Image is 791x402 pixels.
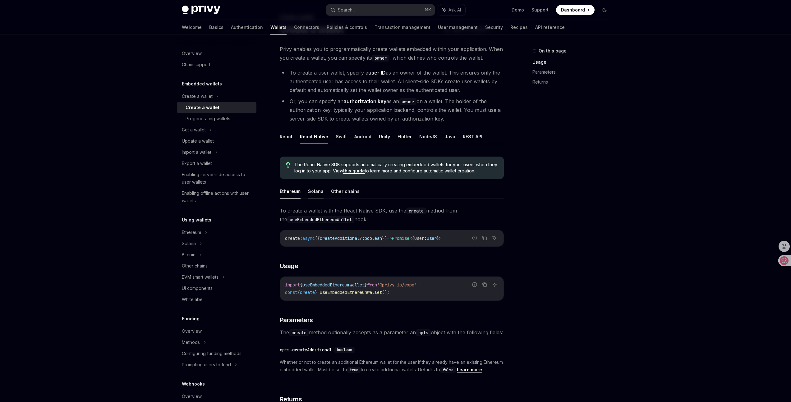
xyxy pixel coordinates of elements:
code: false [440,367,456,373]
button: Ethereum [280,184,301,199]
a: Pregenerating wallets [177,113,256,124]
span: ⌘ K [425,7,431,12]
a: Recipes [510,20,528,35]
div: Enabling offline actions with user wallets [182,190,253,204]
button: Copy the contents from the code block [481,281,489,289]
img: dark logo [182,6,220,14]
strong: authorization key [343,98,386,104]
a: Enabling server-side access to user wallets [177,169,256,188]
div: Update a wallet [182,137,214,145]
h5: Webhooks [182,380,205,388]
span: Whether or not to create an additional Ethereum wallet for the user if they already have an exist... [280,359,504,373]
button: REST API [463,129,482,144]
button: NodeJS [419,129,437,144]
div: Prompting users to fund [182,361,231,368]
span: To create a wallet with the React Native SDK, use the method from the hook: [280,206,504,224]
div: Methods [182,339,200,346]
button: Flutter [398,129,412,144]
code: owner [399,98,416,105]
span: The React Native SDK supports automatically creating embedded wallets for your users when they lo... [294,162,497,174]
strong: user ID [368,70,386,76]
div: UI components [182,285,213,292]
code: true [347,367,361,373]
span: Privy enables you to programmatically create wallets embedded within your application. When you c... [280,45,504,62]
span: from [367,282,377,288]
span: }) [382,235,387,241]
div: Get a wallet [182,126,206,134]
a: Whitelabel [177,294,256,305]
div: Search... [338,6,355,14]
span: Parameters [280,316,313,324]
span: '@privy-io/expo' [377,282,417,288]
span: = [317,290,320,295]
a: UI components [177,283,256,294]
a: Learn more [457,367,482,372]
span: { [300,282,302,288]
div: Solana [182,240,196,247]
button: Other chains [331,184,360,199]
button: React Native [300,129,328,144]
div: Configuring funding methods [182,350,241,357]
a: Update a wallet [177,135,256,147]
span: } [437,235,439,241]
span: } [315,290,317,295]
a: Parameters [532,67,614,77]
span: < [409,235,412,241]
h5: Embedded wallets [182,80,222,88]
code: owner [372,55,389,62]
span: create [285,235,300,241]
div: Overview [182,393,202,400]
span: On this page [539,47,567,55]
button: Ask AI [438,4,465,16]
a: User management [438,20,478,35]
a: Authentication [231,20,263,35]
button: Copy the contents from the code block [481,234,489,242]
button: Toggle dark mode [600,5,609,15]
span: useEmbeddedEthereumWallet [302,282,365,288]
button: Android [354,129,371,144]
button: Unity [379,129,390,144]
li: Or, you can specify an as an on a wallet. The holder of the authorization key, typically your app... [280,97,504,123]
span: boolean [365,235,382,241]
span: > [439,235,442,241]
a: Welcome [182,20,202,35]
a: Support [531,7,549,13]
span: async [302,235,315,241]
a: Demo [512,7,524,13]
span: } [365,282,367,288]
a: Dashboard [556,5,595,15]
button: Java [444,129,455,144]
span: Dashboard [561,7,585,13]
div: Enabling server-side access to user wallets [182,171,253,186]
a: Returns [532,77,614,87]
span: : [424,235,427,241]
a: Create a wallet [177,102,256,113]
li: To create a user wallet, specify a as an owner of the wallet. This ensures only the authenticated... [280,68,504,94]
span: ?: [360,235,365,241]
button: Report incorrect code [471,234,479,242]
a: Configuring funding methods [177,348,256,359]
div: Create a wallet [186,104,219,111]
a: Connectors [294,20,319,35]
a: Basics [209,20,223,35]
span: user [414,235,424,241]
span: User [427,235,437,241]
div: Other chains [182,262,208,270]
code: useEmbeddedEthereumWallet [287,216,354,223]
a: Enabling offline actions with user wallets [177,188,256,206]
code: opts [416,329,431,336]
a: Transaction management [375,20,430,35]
code: create [289,329,309,336]
span: Usage [280,262,298,270]
span: : [300,235,302,241]
a: Wallets [270,20,287,35]
div: Import a wallet [182,148,211,156]
a: Overview [177,391,256,402]
span: boolean [337,347,352,352]
span: useEmbeddedEthereumWallet [320,290,382,295]
div: Ethereum [182,229,201,236]
svg: Tip [286,162,290,168]
div: Chain support [182,61,210,68]
span: (); [382,290,389,295]
button: React [280,129,292,144]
